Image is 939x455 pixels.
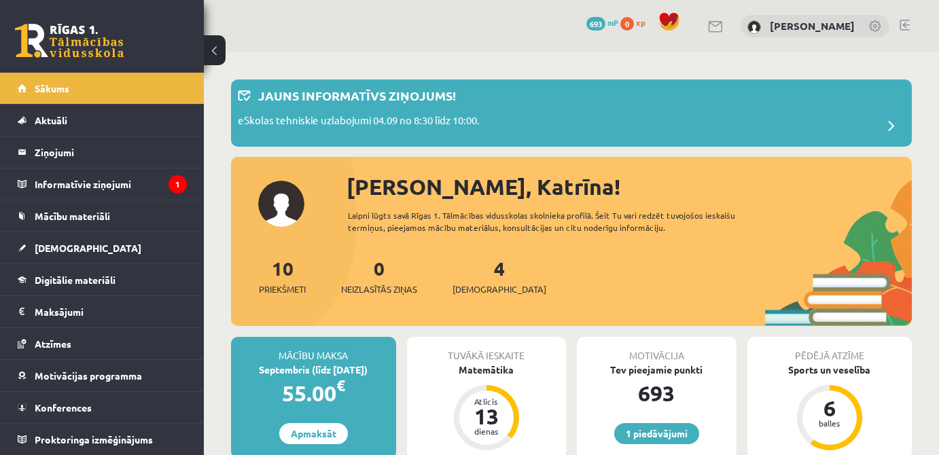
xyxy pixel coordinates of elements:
[466,405,507,427] div: 13
[18,73,187,104] a: Sākums
[35,82,69,94] span: Sākums
[620,17,634,31] span: 0
[348,209,756,234] div: Laipni lūgts savā Rīgas 1. Tālmācības vidusskolas skolnieka profilā. Šeit Tu vari redzēt tuvojošo...
[231,337,396,363] div: Mācību maksa
[636,17,645,28] span: xp
[35,136,187,168] legend: Ziņojumi
[231,363,396,377] div: Septembris (līdz [DATE])
[18,136,187,168] a: Ziņojumi
[238,86,905,140] a: Jauns informatīvs ziņojums! eSkolas tehniskie uzlabojumi 04.09 no 8:30 līdz 10:00.
[35,274,116,286] span: Digitālie materiāli
[453,283,546,296] span: [DEMOGRAPHIC_DATA]
[620,17,652,28] a: 0 xp
[466,397,507,405] div: Atlicis
[747,363,913,452] a: Sports un veselība 6 balles
[747,337,913,363] div: Pēdējā atzīme
[231,377,396,409] div: 55.00
[577,337,737,363] div: Motivācija
[279,423,348,444] a: Apmaksāt
[18,105,187,136] a: Aktuāli
[259,256,306,296] a: 10Priekšmeti
[614,423,699,444] a: 1 piedāvājumi
[586,17,605,31] span: 693
[18,424,187,455] a: Proktoringa izmēģinājums
[466,427,507,435] div: dienas
[341,256,417,296] a: 0Neizlasītās ziņas
[747,20,761,34] img: Katrīna Krutikova
[809,397,850,419] div: 6
[577,363,737,377] div: Tev pieejamie punkti
[35,242,141,254] span: [DEMOGRAPHIC_DATA]
[407,363,567,452] a: Matemātika Atlicis 13 dienas
[35,168,187,200] legend: Informatīvie ziņojumi
[35,433,153,445] span: Proktoringa izmēģinājums
[35,210,110,222] span: Mācību materiāli
[35,114,67,126] span: Aktuāli
[169,175,187,194] i: 1
[770,19,855,33] a: [PERSON_NAME]
[18,168,187,200] a: Informatīvie ziņojumi1
[407,337,567,363] div: Tuvākā ieskaite
[18,264,187,295] a: Digitālie materiāli
[341,283,417,296] span: Neizlasītās ziņas
[258,86,456,105] p: Jauns informatīvs ziņojums!
[18,360,187,391] a: Motivācijas programma
[18,392,187,423] a: Konferences
[35,369,142,382] span: Motivācijas programma
[747,363,913,377] div: Sports un veselība
[35,296,187,327] legend: Maksājumi
[15,24,124,58] a: Rīgas 1. Tālmācības vidusskola
[35,338,71,350] span: Atzīmes
[238,113,480,132] p: eSkolas tehniskie uzlabojumi 04.09 no 8:30 līdz 10:00.
[18,328,187,359] a: Atzīmes
[607,17,618,28] span: mP
[259,283,306,296] span: Priekšmeti
[347,170,912,203] div: [PERSON_NAME], Katrīna!
[18,232,187,263] a: [DEMOGRAPHIC_DATA]
[453,256,546,296] a: 4[DEMOGRAPHIC_DATA]
[407,363,567,377] div: Matemātika
[18,296,187,327] a: Maksājumi
[809,419,850,427] div: balles
[35,401,92,414] span: Konferences
[577,377,737,409] div: 693
[18,200,187,232] a: Mācību materiāli
[586,17,618,28] a: 693 mP
[336,376,345,395] span: €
